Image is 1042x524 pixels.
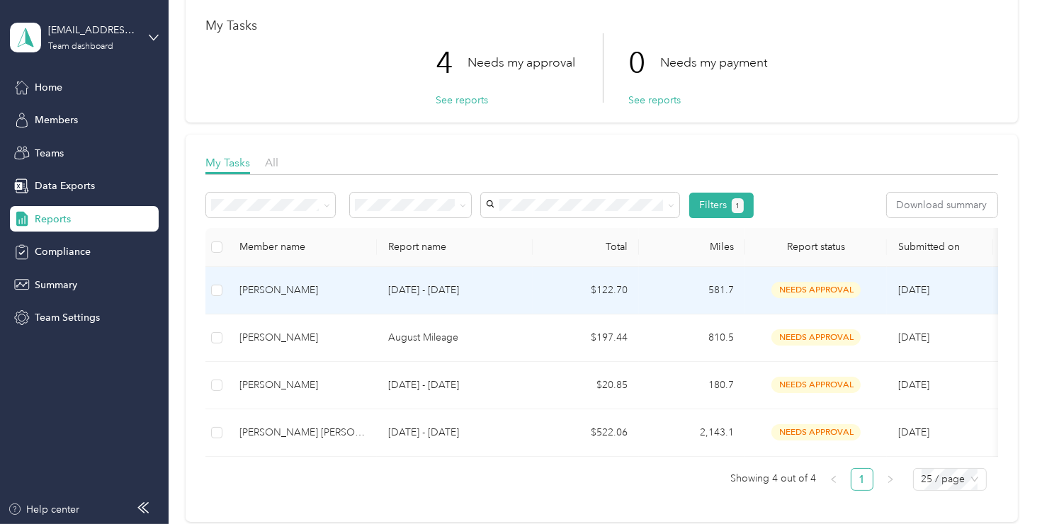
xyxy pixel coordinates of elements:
[228,228,377,267] th: Member name
[887,193,997,217] button: Download summary
[879,468,902,491] button: right
[887,228,993,267] th: Submitted on
[689,193,754,218] button: Filters1
[436,93,488,108] button: See reports
[239,377,366,393] div: [PERSON_NAME]
[533,409,639,457] td: $522.06
[533,267,639,314] td: $122.70
[628,93,681,108] button: See reports
[436,33,468,93] p: 4
[898,284,929,296] span: [DATE]
[239,241,366,253] div: Member name
[35,80,62,95] span: Home
[639,362,745,409] td: 180.7
[650,241,734,253] div: Miles
[771,329,861,346] span: needs approval
[35,212,71,227] span: Reports
[851,468,873,491] li: 1
[731,468,817,489] span: Showing 4 out of 4
[35,244,91,259] span: Compliance
[898,331,929,343] span: [DATE]
[822,468,845,491] li: Previous Page
[732,198,744,213] button: 1
[388,330,521,346] p: August Mileage
[851,469,873,490] a: 1
[35,113,78,127] span: Members
[205,18,997,33] h1: My Tasks
[35,310,100,325] span: Team Settings
[468,54,575,72] p: Needs my approval
[388,283,521,298] p: [DATE] - [DATE]
[388,377,521,393] p: [DATE] - [DATE]
[48,23,137,38] div: [EMAIL_ADDRESS][DOMAIN_NAME]
[48,42,113,51] div: Team dashboard
[879,468,902,491] li: Next Page
[922,469,978,490] span: 25 / page
[639,314,745,362] td: 810.5
[205,156,250,169] span: My Tasks
[239,425,366,440] div: [PERSON_NAME] [PERSON_NAME]
[898,426,929,438] span: [DATE]
[388,425,521,440] p: [DATE] - [DATE]
[735,200,740,212] span: 1
[757,241,876,253] span: Report status
[544,241,628,253] div: Total
[913,468,987,491] div: Page Size
[628,33,660,93] p: 0
[639,409,745,457] td: 2,143.1
[639,267,745,314] td: 581.7
[239,330,366,346] div: [PERSON_NAME]
[377,228,533,267] th: Report name
[239,283,366,298] div: [PERSON_NAME]
[771,424,861,440] span: needs approval
[35,178,95,193] span: Data Exports
[822,468,845,491] button: left
[35,146,64,161] span: Teams
[35,278,77,292] span: Summary
[533,362,639,409] td: $20.85
[963,445,1042,524] iframe: Everlance-gr Chat Button Frame
[771,377,861,393] span: needs approval
[265,156,278,169] span: All
[533,314,639,362] td: $197.44
[771,282,861,298] span: needs approval
[829,475,838,484] span: left
[660,54,767,72] p: Needs my payment
[8,502,80,517] button: Help center
[898,379,929,391] span: [DATE]
[886,475,895,484] span: right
